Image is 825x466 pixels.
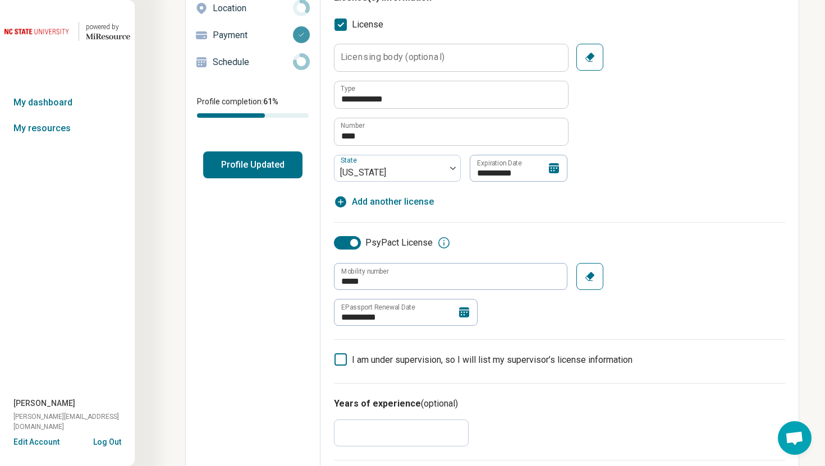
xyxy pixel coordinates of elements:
span: [PERSON_NAME][EMAIL_ADDRESS][DOMAIN_NAME] [13,412,135,432]
div: Profile completion [197,113,309,118]
span: [PERSON_NAME] [13,398,75,409]
label: State [341,156,359,164]
p: Schedule [213,56,293,69]
a: Open chat [778,421,812,455]
a: Schedule [186,49,320,76]
button: Profile Updated [203,151,302,178]
button: Add another license [334,195,434,209]
span: (optional) [421,398,458,409]
input: credential.licenses.0.name [334,81,568,108]
a: North Carolina State University powered by [4,18,130,45]
span: License [352,18,383,31]
span: I am under supervision, so I will list my supervisor’s license information [352,354,632,365]
label: Licensing body (optional) [341,53,444,62]
span: 61 % [263,97,278,106]
div: Profile completion: [186,89,320,124]
p: Payment [213,29,293,42]
button: Log Out [93,436,121,445]
label: Type [341,85,355,92]
span: Add another license [352,195,434,209]
div: powered by [86,22,130,32]
label: PsyPact License [334,236,433,250]
a: Payment [186,22,320,49]
img: North Carolina State University [4,18,72,45]
button: Edit Account [13,436,59,448]
p: Location [213,2,293,15]
h3: Years of experience [334,397,785,410]
label: Number [341,122,365,129]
